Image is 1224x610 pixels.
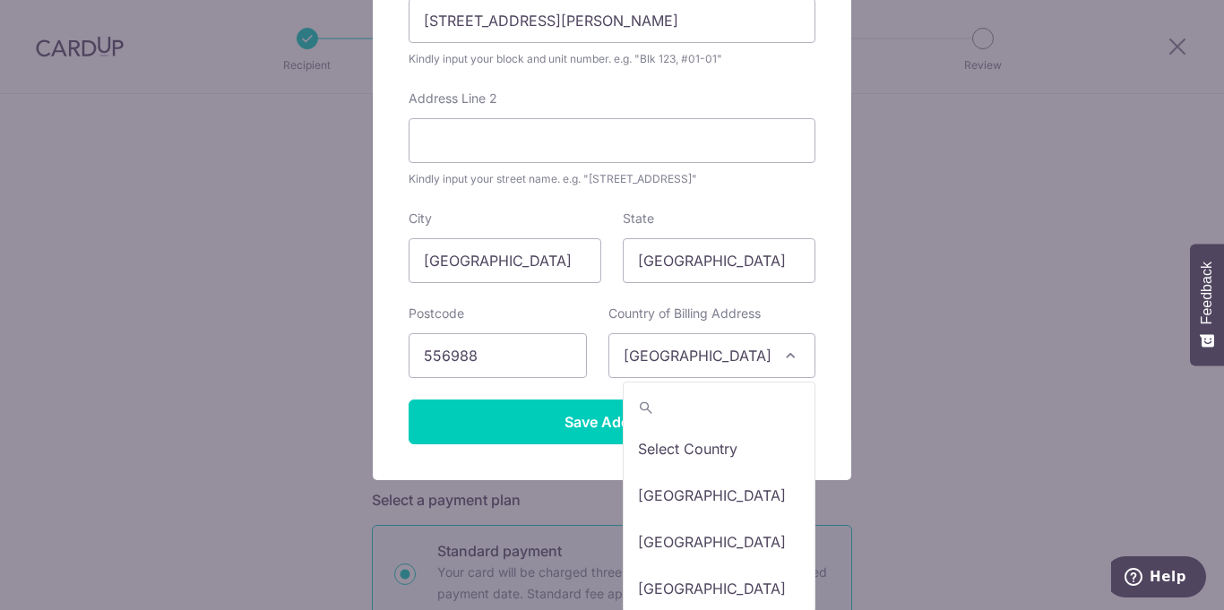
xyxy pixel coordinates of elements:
label: Country of Billing Address [608,305,761,322]
label: Postcode [409,305,464,322]
li: [GEOGRAPHIC_DATA] [624,472,815,519]
label: City [409,210,432,228]
input: Save Address [409,400,815,444]
button: Feedback - Show survey [1190,244,1224,365]
span: Malaysia [609,334,815,377]
li: [GEOGRAPHIC_DATA] [624,519,815,565]
div: Kindly input your street name. e.g. "[STREET_ADDRESS]" [409,170,815,188]
label: State [623,210,654,228]
span: Malaysia [608,333,815,378]
span: Feedback [1199,262,1215,324]
label: Address Line 2 [409,90,497,107]
li: Select Country [624,425,815,472]
iframe: Opens a widget where you can find more information [1111,556,1206,601]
